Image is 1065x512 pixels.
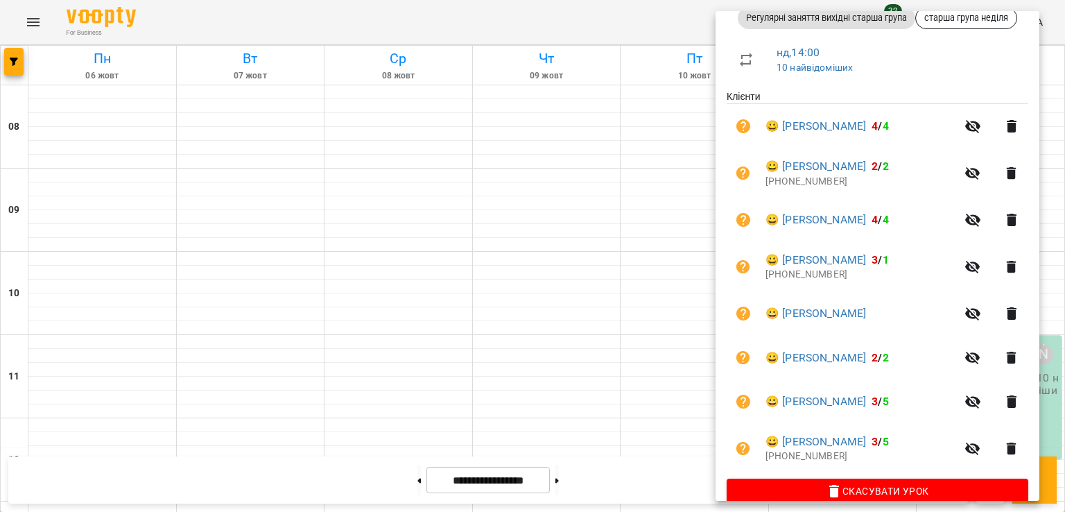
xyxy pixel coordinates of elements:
[765,350,866,366] a: 😀 [PERSON_NAME]
[765,305,866,322] a: 😀 [PERSON_NAME]
[872,253,878,266] span: 3
[765,450,956,463] p: [PHONE_NUMBER]
[872,395,888,408] b: /
[883,395,889,408] span: 5
[765,268,956,282] p: [PHONE_NUMBER]
[765,158,866,175] a: 😀 [PERSON_NAME]
[727,110,760,143] button: Візит ще не сплачено. Додати оплату?
[916,12,1016,24] span: старша група неділя
[883,213,889,226] span: 4
[765,212,866,228] a: 😀 [PERSON_NAME]
[738,12,915,24] span: Регулярні заняття вихідні старша група
[872,160,878,173] span: 2
[883,253,889,266] span: 1
[872,351,888,364] b: /
[727,250,760,284] button: Візит ще не сплачено. Додати оплату?
[872,119,878,133] span: 4
[777,46,820,59] a: нд , 14:00
[727,479,1028,504] button: Скасувати Урок
[872,253,888,266] b: /
[727,432,760,466] button: Візит ще не сплачено. Додати оплату?
[727,341,760,375] button: Візит ще не сплачено. Додати оплату?
[872,119,888,133] b: /
[765,434,866,450] a: 😀 [PERSON_NAME]
[883,351,889,364] span: 2
[727,385,760,418] button: Візит ще не сплачено. Додати оплату?
[777,62,853,73] a: 10 найвідоміших
[872,351,878,364] span: 2
[872,213,888,226] b: /
[883,119,889,133] span: 4
[765,252,866,268] a: 😀 [PERSON_NAME]
[765,118,866,135] a: 😀 [PERSON_NAME]
[883,435,889,448] span: 5
[872,435,888,448] b: /
[738,483,1017,500] span: Скасувати Урок
[727,89,1028,479] ul: Клієнти
[872,160,888,173] b: /
[727,157,760,190] button: Візит ще не сплачено. Додати оплату?
[872,435,878,448] span: 3
[872,213,878,226] span: 4
[727,203,760,237] button: Візит ще не сплачено. Додати оплату?
[765,175,956,189] p: [PHONE_NUMBER]
[872,395,878,408] span: 3
[915,7,1017,29] div: старша група неділя
[883,160,889,173] span: 2
[765,393,866,410] a: 😀 [PERSON_NAME]
[727,297,760,330] button: Візит ще не сплачено. Додати оплату?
